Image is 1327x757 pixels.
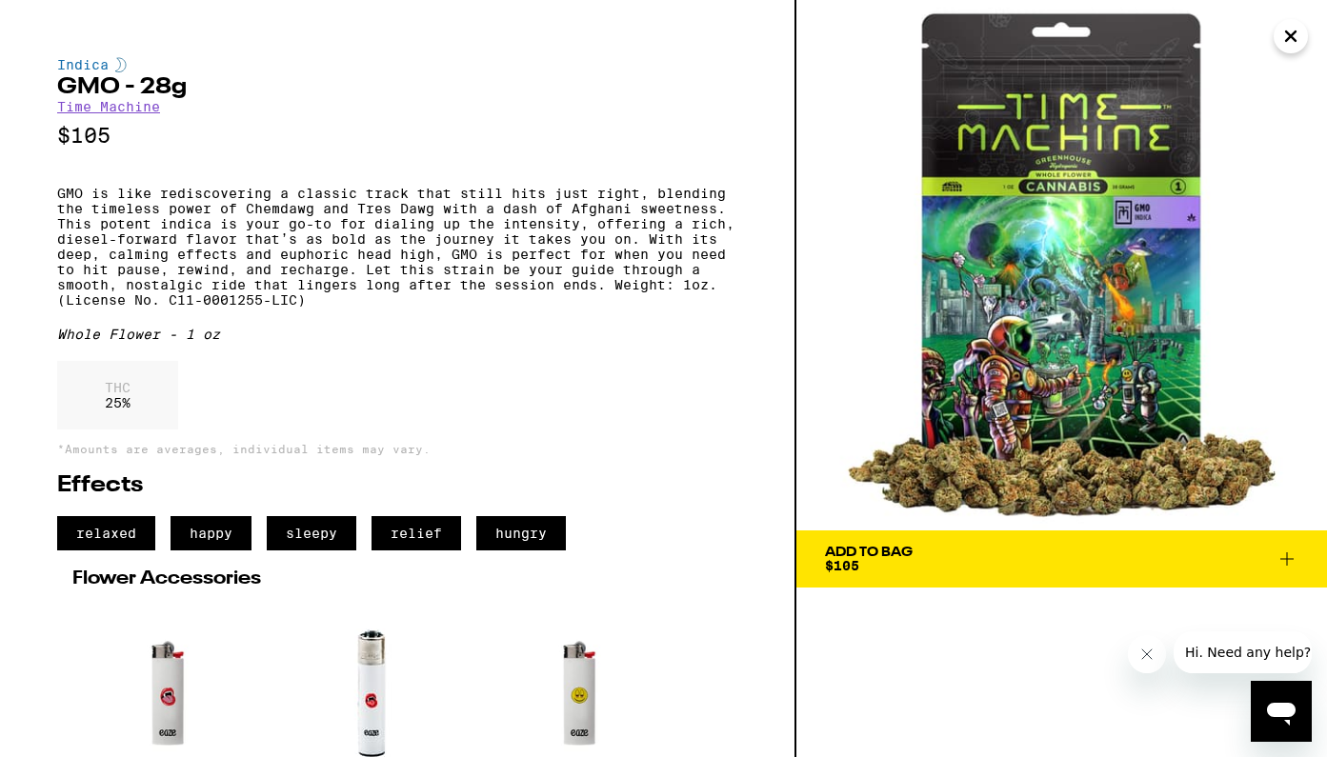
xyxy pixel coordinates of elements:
[57,99,160,114] a: Time Machine
[105,380,131,395] p: THC
[57,443,737,455] p: *Amounts are averages, individual items may vary.
[57,327,737,342] div: Whole Flower - 1 oz
[825,546,913,559] div: Add To Bag
[171,516,251,550] span: happy
[57,124,737,148] p: $105
[825,558,859,573] span: $105
[372,516,461,550] span: relief
[796,530,1327,588] button: Add To Bag$105
[267,516,356,550] span: sleepy
[476,516,566,550] span: hungry
[115,57,127,72] img: indicaColor.svg
[1128,635,1166,673] iframe: Close message
[1251,681,1312,742] iframe: Button to launch messaging window
[57,186,737,308] p: GMO is like rediscovering a classic track that still hits just right, blending the timeless power...
[57,516,155,550] span: relaxed
[72,569,722,588] h2: Flower Accessories
[57,76,737,99] h2: GMO - 28g
[57,474,737,497] h2: Effects
[57,57,737,72] div: Indica
[1274,19,1308,53] button: Close
[57,361,178,429] div: 25 %
[1174,631,1312,673] iframe: Message from company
